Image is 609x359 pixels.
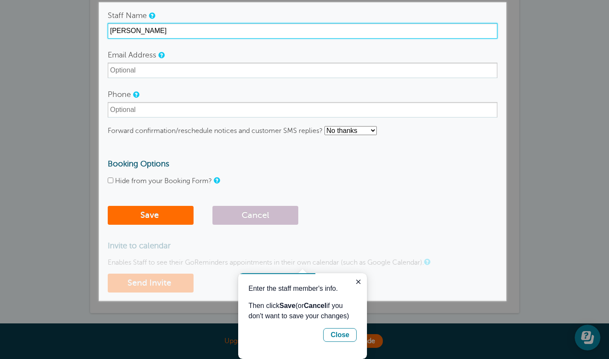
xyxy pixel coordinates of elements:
label: Phone [108,91,131,98]
label: Hide from your Booking Form? [115,177,212,185]
label: Staff Name [108,12,147,19]
button: Save [108,206,194,225]
input: Optional [108,63,497,78]
button: Cancel [212,206,298,225]
a: Check the box to hide this staff member from customers using your booking form. [214,178,219,183]
h3: Invite to calendar [108,241,497,250]
button: Send Invite [108,274,194,293]
p: Enables Staff to see their GoReminders appointments in their own calendar (such as Google Calendar). [108,259,497,267]
label: Forward confirmation/reschedule notices and customer SMS replies? [108,127,323,135]
h3: Booking Options [108,159,497,169]
input: Optional [108,102,497,118]
iframe: tooltip [238,273,367,359]
label: Email Address [108,51,156,59]
a: Your Staff member will receive an email with instructions. They do not need to login to GoReminde... [424,259,429,265]
a: Staff Name will be placed in your reminder template if you add the Staff Name tag to your reminde... [149,13,154,18]
a: To receive SMS replies – see setting below. [133,92,138,97]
